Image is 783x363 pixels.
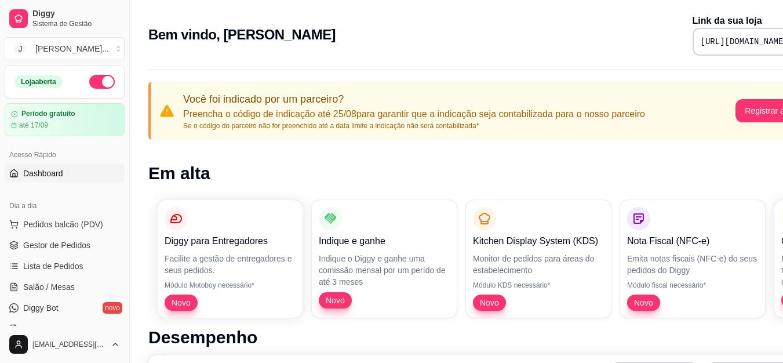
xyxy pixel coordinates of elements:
[5,236,125,255] a: Gestor de Pedidos
[32,9,120,19] span: Diggy
[167,297,195,308] span: Novo
[165,281,296,290] p: Módulo Motoboy necessário*
[5,5,125,32] a: DiggySistema de Gestão
[23,323,40,335] span: KDS
[35,43,109,55] div: [PERSON_NAME] ...
[183,121,645,130] p: Se o código do parceiro não for preenchido até a data limite a indicação não será contabilizada*
[5,278,125,296] a: Salão / Mesas
[23,260,83,272] span: Lista de Pedidos
[473,281,604,290] p: Módulo KDS necessário*
[32,340,106,349] span: [EMAIL_ADDRESS][DOMAIN_NAME]
[23,281,75,293] span: Salão / Mesas
[23,168,63,179] span: Dashboard
[473,234,604,248] p: Kitchen Display System (KDS)
[21,110,75,118] article: Período gratuito
[321,295,349,306] span: Novo
[473,253,604,276] p: Monitor de pedidos para áreas do estabelecimento
[627,281,758,290] p: Módulo fiscal necessário*
[312,200,457,318] button: Indique e ganheIndique o Diggy e ganhe uma comissão mensal por um perído de até 3 mesesNovo
[14,43,26,55] span: J
[5,299,125,317] a: Diggy Botnovo
[466,200,611,318] button: Kitchen Display System (KDS)Monitor de pedidos para áreas do estabelecimentoMódulo KDS necessário...
[620,200,765,318] button: Nota Fiscal (NFC-e)Emita notas fiscais (NFC-e) do seus pedidos do DiggyMódulo fiscal necessário*Novo
[5,103,125,136] a: Período gratuitoaté 17/09
[5,215,125,234] button: Pedidos balcão (PDV)
[19,121,48,130] article: até 17/09
[14,75,63,88] div: Loja aberta
[165,234,296,248] p: Diggy para Entregadores
[5,331,125,358] button: [EMAIL_ADDRESS][DOMAIN_NAME]
[183,91,645,107] p: Você foi indicado por um parceiro?
[32,19,120,28] span: Sistema de Gestão
[23,219,103,230] span: Pedidos balcão (PDV)
[5,257,125,275] a: Lista de Pedidos
[475,297,504,308] span: Novo
[5,146,125,164] div: Acesso Rápido
[629,297,658,308] span: Novo
[23,239,90,251] span: Gestor de Pedidos
[148,26,336,44] h2: Bem vindo, [PERSON_NAME]
[23,302,59,314] span: Diggy Bot
[5,164,125,183] a: Dashboard
[5,197,125,215] div: Dia a dia
[319,253,450,288] p: Indique o Diggy e ganhe uma comissão mensal por um perído de até 3 meses
[627,234,758,248] p: Nota Fiscal (NFC-e)
[5,320,125,338] a: KDS
[89,75,115,89] button: Alterar Status
[165,253,296,276] p: Facilite a gestão de entregadores e seus pedidos.
[5,37,125,60] button: Select a team
[183,107,645,121] p: Preencha o código de indicação até 25/08 para garantir que a indicação seja contabilizada para o ...
[158,200,303,318] button: Diggy para EntregadoresFacilite a gestão de entregadores e seus pedidos.Módulo Motoboy necessário...
[319,234,450,248] p: Indique e ganhe
[627,253,758,276] p: Emita notas fiscais (NFC-e) do seus pedidos do Diggy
